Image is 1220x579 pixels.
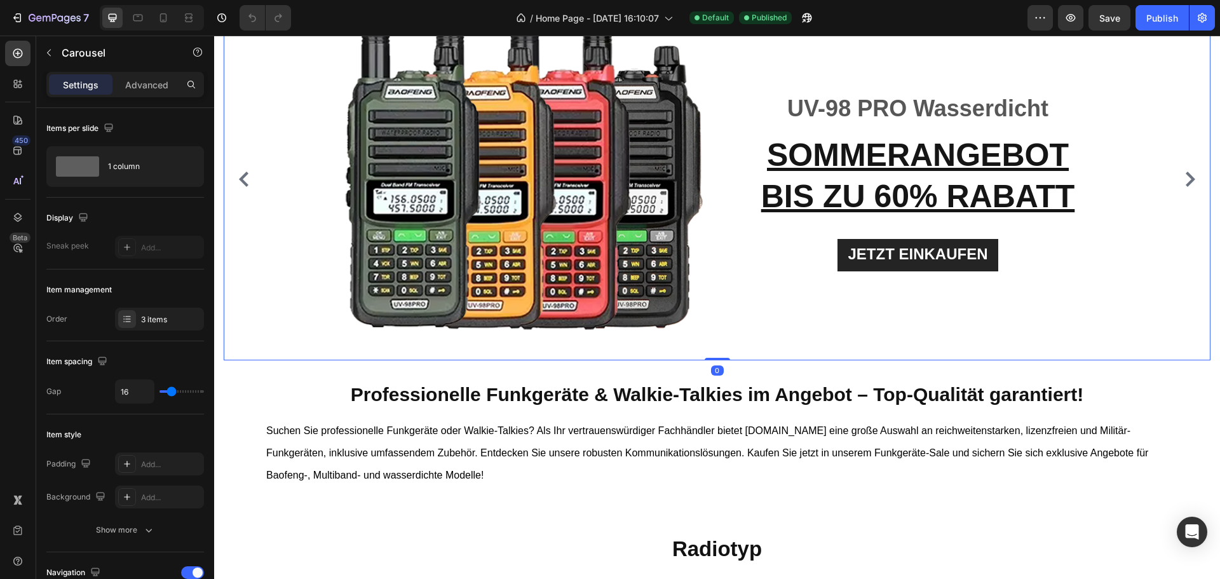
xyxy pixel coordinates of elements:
span: JETZT EINKAUFEN [634,210,773,227]
span: Published [752,12,787,24]
div: Open Intercom Messenger [1177,517,1207,547]
div: 450 [12,135,30,146]
p: 7 [83,10,89,25]
p: Settings [63,78,98,92]
button: Save [1088,5,1130,31]
div: Add... [141,459,201,470]
iframe: Design area [214,36,1220,579]
button: Publish [1135,5,1189,31]
button: Show more [46,519,204,542]
button: <p><span style="font-size:24px;">JETZT EINKAUFEN</span></p> [623,203,783,236]
div: Publish [1146,11,1178,25]
h2: Radiotyp [154,493,853,533]
span: / [530,11,533,25]
div: Gap [46,386,61,397]
div: Show more [96,524,155,536]
div: Background [46,489,108,506]
span: Default [702,12,729,24]
div: Sneak peek [46,240,89,252]
p: SOMMERANGEBOT BIS ZU 60% RABATT [529,99,878,182]
button: Carousel Next Arrow [966,133,986,154]
div: Beta [10,233,30,243]
div: 0 [497,330,510,340]
div: Item management [46,284,112,296]
div: Padding [46,456,93,473]
span: Save [1099,13,1120,24]
button: 7 [5,5,95,31]
div: Add... [141,492,201,503]
div: Order [46,313,67,325]
div: Items per slide [46,120,116,137]
strong: UV-98 PRO Wasserdicht [573,60,834,86]
div: Item style [46,429,81,440]
h2: Professionelle Funkgeräte & Walkie-Talkies im Angebot – Top-Qualität garantiert! [122,345,884,372]
span: Home Page - [DATE] 16:10:07 [536,11,659,25]
input: Auto [116,380,154,403]
div: Item spacing [46,353,110,371]
p: Carousel [62,45,170,60]
span: Suchen Sie professionelle Funkgeräte oder Walkie-Talkies? Als Ihr vertrauenswürdiger Fachhändler ... [52,390,934,445]
div: Undo/Redo [240,5,291,31]
div: Display [46,210,91,227]
div: 1 column [108,152,186,181]
p: Advanced [125,78,168,92]
div: 3 items [141,314,201,325]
